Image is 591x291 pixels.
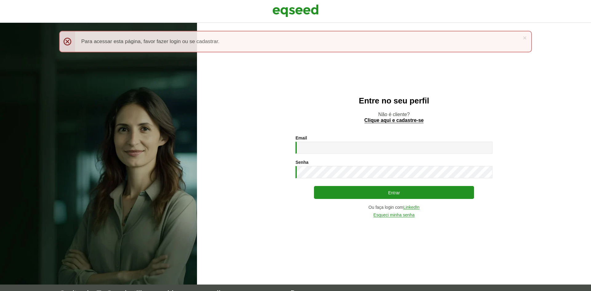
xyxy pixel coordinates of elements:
[272,3,319,18] img: EqSeed Logo
[373,213,415,217] a: Esqueci minha senha
[295,136,307,140] label: Email
[314,186,474,199] button: Entrar
[523,34,527,41] a: ×
[295,205,492,210] div: Ou faça login com
[295,160,308,164] label: Senha
[209,96,579,105] h2: Entre no seu perfil
[59,31,532,52] div: Para acessar esta página, favor fazer login ou se cadastrar.
[364,118,424,123] a: Clique aqui e cadastre-se
[209,111,579,123] p: Não é cliente?
[403,205,420,210] a: LinkedIn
